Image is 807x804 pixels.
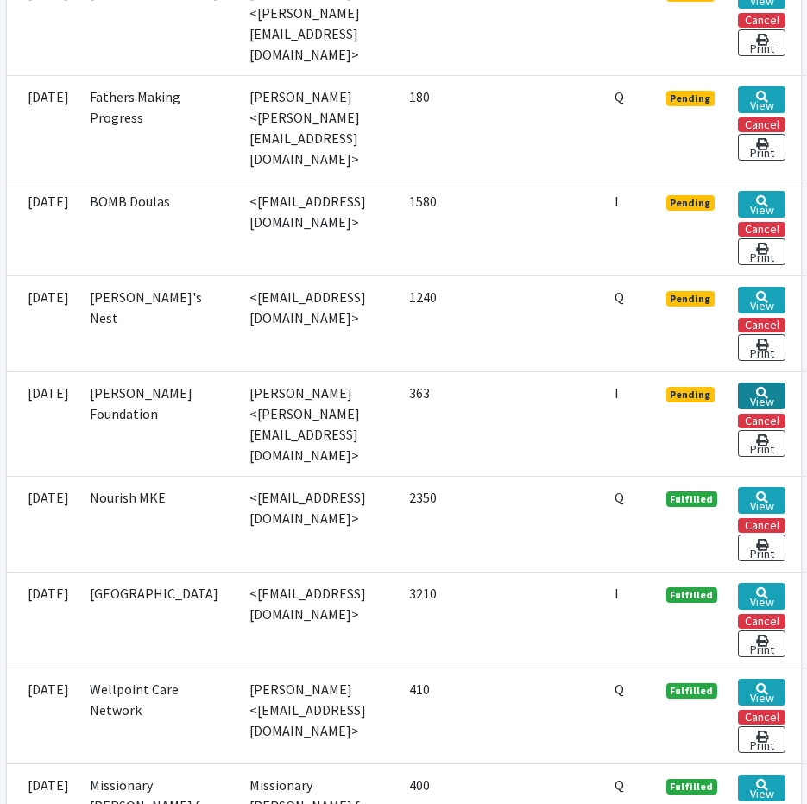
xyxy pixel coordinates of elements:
[738,430,785,457] a: Print
[738,518,785,533] button: Cancel
[666,587,718,603] span: Fulfilled
[738,630,785,657] a: Print
[738,414,785,428] button: Cancel
[738,134,785,161] a: Print
[79,668,239,763] td: Wellpoint Care Network
[239,572,399,668] td: <[EMAIL_ADDRESS][DOMAIN_NAME]>
[399,572,477,668] td: 3210
[666,91,716,106] span: Pending
[399,275,477,371] td: 1240
[738,334,785,361] a: Print
[615,585,619,602] abbr: Individual
[738,287,785,313] a: View
[399,668,477,763] td: 410
[738,13,785,28] button: Cancel
[666,387,716,402] span: Pending
[399,476,477,572] td: 2350
[738,710,785,725] button: Cancel
[738,318,785,332] button: Cancel
[738,726,785,753] a: Print
[615,88,624,105] abbr: Quantity
[738,383,785,409] a: View
[7,371,79,476] td: [DATE]
[239,476,399,572] td: <[EMAIL_ADDRESS][DOMAIN_NAME]>
[7,476,79,572] td: [DATE]
[7,572,79,668] td: [DATE]
[615,193,619,210] abbr: Individual
[666,195,716,211] span: Pending
[738,117,785,132] button: Cancel
[666,291,716,307] span: Pending
[239,668,399,763] td: [PERSON_NAME] <[EMAIL_ADDRESS][DOMAIN_NAME]>
[7,75,79,180] td: [DATE]
[399,371,477,476] td: 363
[79,275,239,371] td: [PERSON_NAME]'s Nest
[239,275,399,371] td: <[EMAIL_ADDRESS][DOMAIN_NAME]>
[666,683,718,699] span: Fulfilled
[738,535,785,561] a: Print
[79,180,239,275] td: BOMB Doulas
[7,275,79,371] td: [DATE]
[7,180,79,275] td: [DATE]
[738,238,785,265] a: Print
[615,384,619,402] abbr: Individual
[79,572,239,668] td: [GEOGRAPHIC_DATA]
[239,371,399,476] td: [PERSON_NAME] <[PERSON_NAME][EMAIL_ADDRESS][DOMAIN_NAME]>
[738,86,785,113] a: View
[615,489,624,506] abbr: Quantity
[615,681,624,698] abbr: Quantity
[239,180,399,275] td: <[EMAIL_ADDRESS][DOMAIN_NAME]>
[666,491,718,507] span: Fulfilled
[615,776,624,794] abbr: Quantity
[615,288,624,306] abbr: Quantity
[738,29,785,56] a: Print
[738,487,785,514] a: View
[399,180,477,275] td: 1580
[738,222,785,237] button: Cancel
[738,775,785,801] a: View
[7,668,79,763] td: [DATE]
[239,75,399,180] td: [PERSON_NAME] <[PERSON_NAME][EMAIL_ADDRESS][DOMAIN_NAME]>
[738,191,785,218] a: View
[399,75,477,180] td: 180
[738,583,785,610] a: View
[79,75,239,180] td: Fathers Making Progress
[79,476,239,572] td: Nourish MKE
[738,614,785,629] button: Cancel
[666,779,718,795] span: Fulfilled
[738,679,785,706] a: View
[79,371,239,476] td: [PERSON_NAME] Foundation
